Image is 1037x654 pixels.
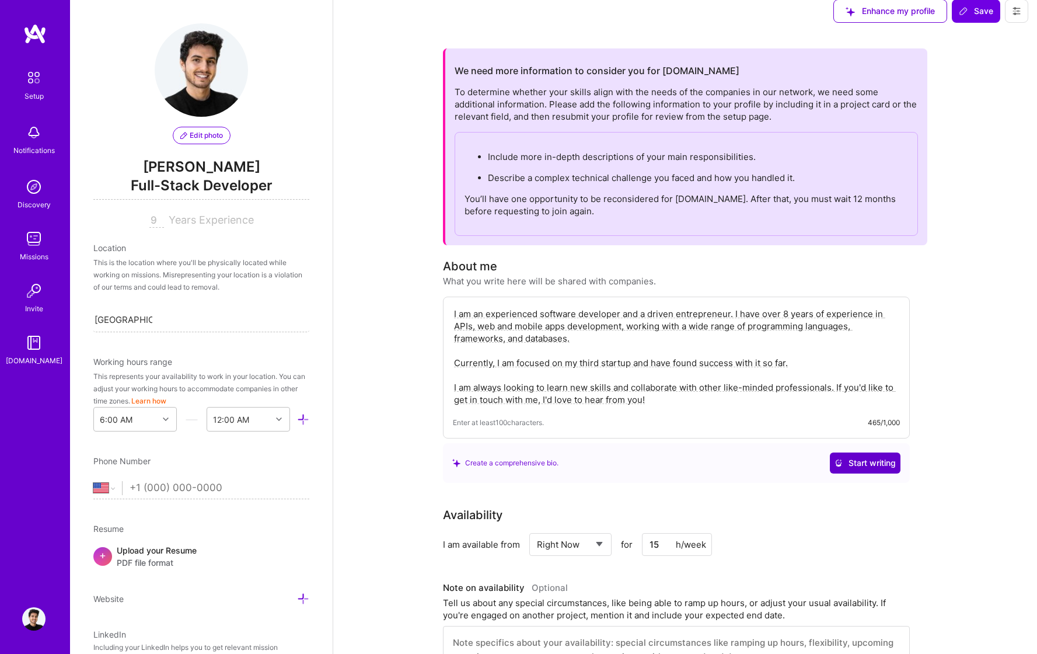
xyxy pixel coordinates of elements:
div: [DOMAIN_NAME] [6,354,62,367]
div: What you write here will be shared with companies. [443,275,656,287]
p: Describe a complex technical challenge you faced and how you handled it. [488,172,908,184]
div: 465/1,000 [868,416,900,429]
div: Note on availability [443,579,568,597]
i: icon CrystalBallWhite [835,459,843,467]
i: icon SuggestedTeams [452,458,460,467]
span: LinkedIn [93,629,126,639]
img: bell [22,121,46,144]
span: Enhance my profile [846,5,935,17]
span: for [621,538,633,551]
img: teamwork [22,227,46,251]
span: Start writing [835,457,896,469]
span: Optional [532,582,568,593]
div: Notifications [13,144,55,156]
input: XX [642,533,712,556]
div: Create a comprehensive bio. [452,457,558,469]
div: I am available from [443,538,520,551]
i: icon HorizontalInLineDivider [186,413,198,426]
img: User Avatar [155,23,248,117]
div: 6:00 AM [100,413,132,426]
i: icon PencilPurple [180,132,187,139]
img: guide book [22,331,46,354]
p: You’ll have one opportunity to be reconsidered for [DOMAIN_NAME]. After that, you must wait 12 mo... [465,193,908,217]
span: Years Experience [169,214,254,226]
div: This is the location where you'll be physically located while working on missions. Misrepresentin... [93,256,309,293]
button: Edit photo [173,127,231,144]
button: Start writing [830,453,900,474]
div: h/week [676,538,706,551]
span: PDF file format [117,556,197,569]
i: icon SuggestedTeams [846,7,855,16]
div: Location [93,242,309,254]
span: Enter at least 100 characters. [453,416,544,429]
div: Availability [443,506,502,524]
span: Edit photo [180,130,223,141]
div: Discovery [18,199,51,211]
textarea: I am an experienced software developer and a driven entrepreneur. I have over 8 years of experien... [453,307,900,407]
span: Full-Stack Developer [93,176,309,200]
span: Working hours range [93,357,172,367]
img: discovery [22,175,46,199]
img: setup [22,65,46,90]
div: Invite [25,302,43,315]
i: icon Chevron [276,416,282,422]
span: Website [93,594,124,604]
div: Tell us about any special circumstances, like being able to ramp up hours, or adjust your usual a... [443,597,910,621]
img: logo [23,23,47,44]
div: 12:00 AM [213,413,249,426]
div: Setup [25,90,44,102]
h2: We need more information to consider you for [DOMAIN_NAME] [455,65,739,76]
button: Learn how [131,395,166,407]
span: Save [959,5,993,17]
input: +1 (000) 000-0000 [130,471,309,505]
div: To determine whether your skills align with the needs of the companies in our network, we need so... [455,86,918,236]
div: Missions [20,251,48,263]
span: [PERSON_NAME] [93,158,309,176]
div: This represents your availability to work in your location. You can adjust your working hours to ... [93,370,309,407]
img: Invite [22,279,46,302]
i: icon Chevron [163,416,169,422]
img: User Avatar [22,607,46,631]
span: + [99,549,106,561]
span: Resume [93,524,124,534]
div: +Upload your ResumePDF file format [93,544,309,569]
span: Phone Number [93,456,151,466]
div: About me [443,258,497,275]
div: Upload your Resume [117,544,197,569]
p: Include more in-depth descriptions of your main responsibilities. [488,151,908,163]
a: User Avatar [19,607,48,631]
input: XX [149,214,164,228]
